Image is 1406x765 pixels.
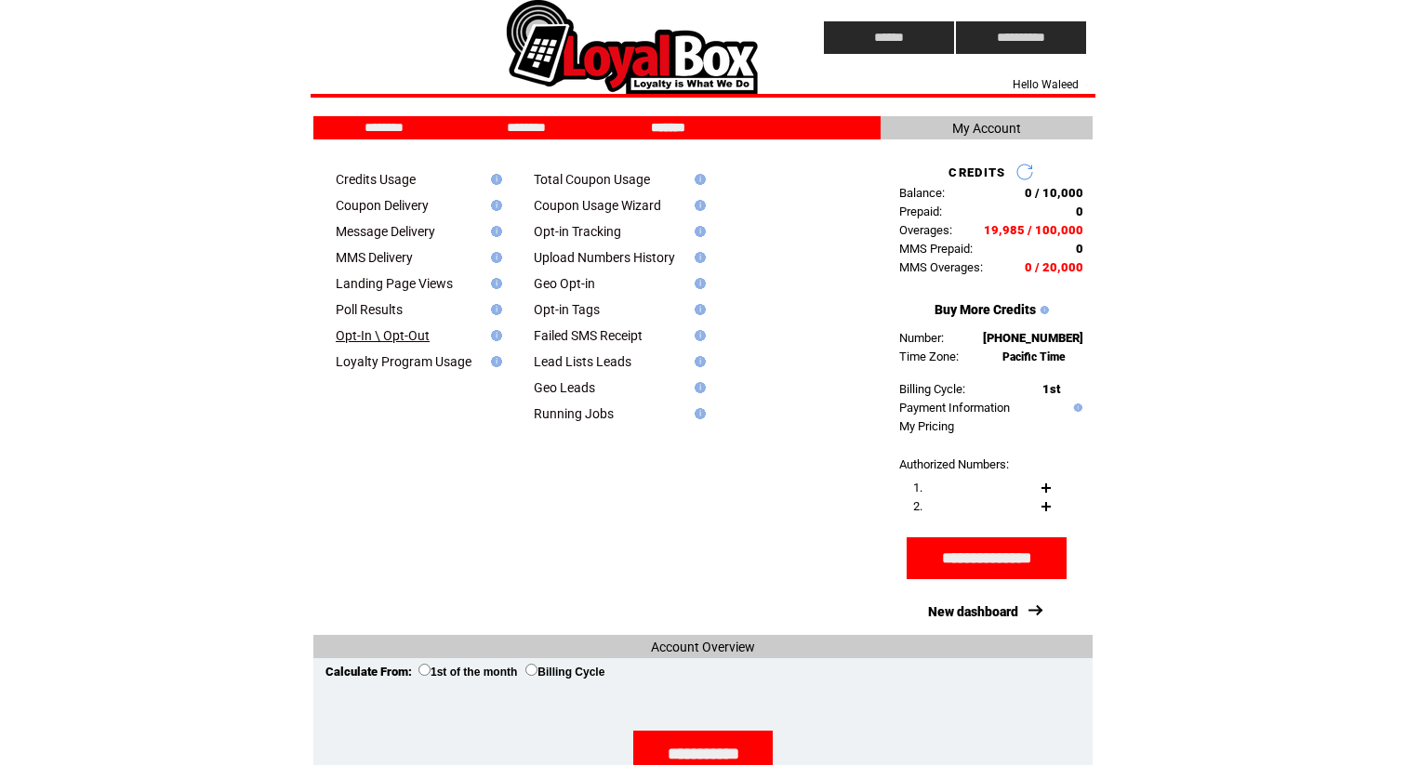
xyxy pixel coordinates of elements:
[913,481,922,495] span: 1.
[485,226,502,237] img: help.gif
[935,302,1036,317] a: Buy More Credits
[1069,403,1082,412] img: help.gif
[525,664,537,676] input: Billing Cycle
[689,382,706,393] img: help.gif
[534,354,631,369] a: Lead Lists Leads
[485,356,502,367] img: help.gif
[928,604,1018,619] a: New dashboard
[984,223,1083,237] span: 19,985 / 100,000
[1013,78,1079,91] span: Hello Waleed
[899,382,965,396] span: Billing Cycle:
[534,198,661,213] a: Coupon Usage Wizard
[651,640,755,654] span: Account Overview
[534,250,675,265] a: Upload Numbers History
[336,328,430,343] a: Opt-In \ Opt-Out
[525,666,604,679] label: Billing Cycle
[418,666,517,679] label: 1st of the month
[689,278,706,289] img: help.gif
[952,121,1021,136] span: My Account
[1002,350,1066,363] span: Pacific Time
[948,165,1005,179] span: CREDITS
[689,174,706,185] img: help.gif
[534,328,643,343] a: Failed SMS Receipt
[485,278,502,289] img: help.gif
[689,200,706,211] img: help.gif
[899,242,973,256] span: MMS Prepaid:
[336,354,471,369] a: Loyalty Program Usage
[534,224,621,239] a: Opt-in Tracking
[485,200,502,211] img: help.gif
[899,223,952,237] span: Overages:
[336,302,403,317] a: Poll Results
[336,198,429,213] a: Coupon Delivery
[534,380,595,395] a: Geo Leads
[899,331,944,345] span: Number:
[983,331,1083,345] span: [PHONE_NUMBER]
[899,260,983,274] span: MMS Overages:
[899,350,959,363] span: Time Zone:
[913,499,922,513] span: 2.
[1036,306,1049,314] img: help.gif
[899,419,954,433] a: My Pricing
[325,665,412,679] span: Calculate From:
[899,204,942,218] span: Prepaid:
[336,172,416,187] a: Credits Usage
[689,226,706,237] img: help.gif
[689,304,706,315] img: help.gif
[534,406,614,421] a: Running Jobs
[899,186,945,200] span: Balance:
[534,276,595,291] a: Geo Opt-in
[534,302,600,317] a: Opt-in Tags
[1025,260,1083,274] span: 0 / 20,000
[485,304,502,315] img: help.gif
[899,457,1009,471] span: Authorized Numbers:
[485,252,502,263] img: help.gif
[689,356,706,367] img: help.gif
[1076,204,1083,218] span: 0
[336,250,413,265] a: MMS Delivery
[485,330,502,341] img: help.gif
[1025,186,1083,200] span: 0 / 10,000
[1076,242,1083,256] span: 0
[1042,382,1060,396] span: 1st
[418,664,431,676] input: 1st of the month
[689,330,706,341] img: help.gif
[336,276,453,291] a: Landing Page Views
[336,224,435,239] a: Message Delivery
[899,401,1010,415] a: Payment Information
[689,408,706,419] img: help.gif
[689,252,706,263] img: help.gif
[534,172,650,187] a: Total Coupon Usage
[485,174,502,185] img: help.gif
